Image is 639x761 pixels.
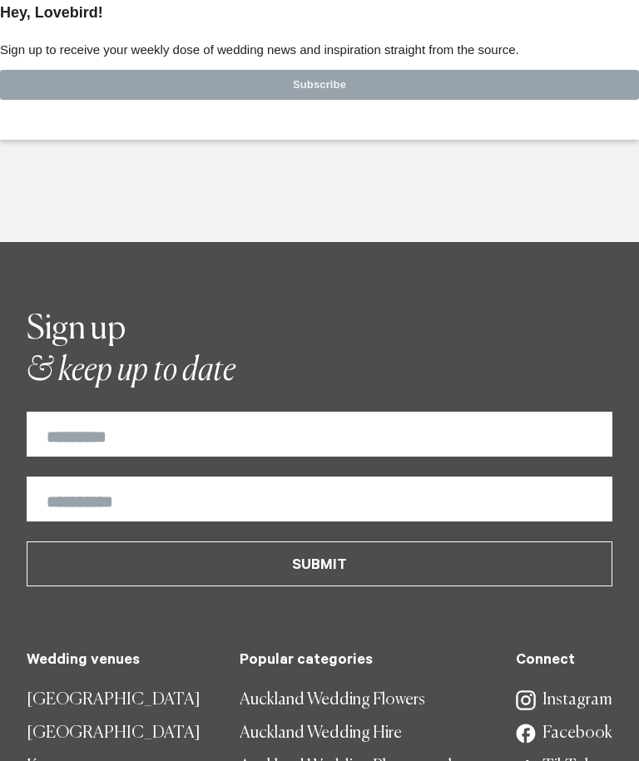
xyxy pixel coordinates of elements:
[240,684,477,717] a: Auckland Wedding Flowers
[18,259,621,279] label: Email Address
[27,313,126,346] span: Sign up
[27,717,201,750] a: [GEOGRAPHIC_DATA]
[516,653,612,670] h5: Connect
[240,717,477,750] a: Auckland Wedding Hire
[18,194,132,212] span: Hey, Lovebird!
[27,684,201,717] a: [GEOGRAPHIC_DATA]
[27,653,201,670] h5: Wedding venues
[18,226,572,240] span: Sign up to receive your weekly dose of wedding news and inspiration straight from the source.
[27,309,612,392] h2: & keep up to date
[516,684,612,717] a: Instagram
[516,717,612,750] a: Facebook
[240,653,477,670] h5: Popular categories
[27,541,612,586] button: Submit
